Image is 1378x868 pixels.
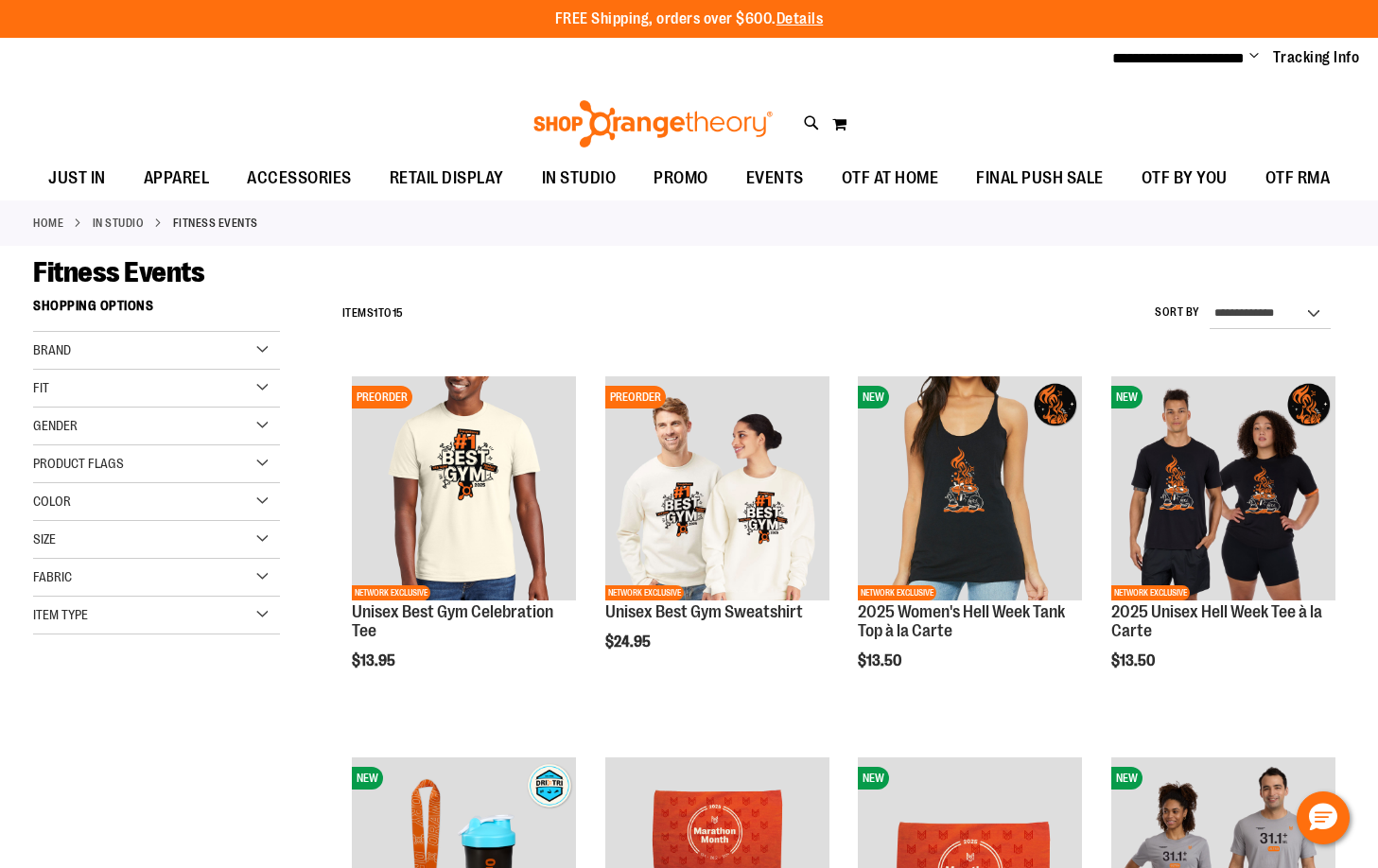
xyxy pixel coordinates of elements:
span: $13.50 [858,652,904,669]
a: FINAL PUSH SALE [957,157,1123,200]
span: Fit [33,380,49,395]
a: RETAIL DISPLAY [371,157,523,200]
span: EVENTS [746,157,804,200]
a: Unisex Best Gym Sweatshirt [605,602,803,621]
span: NEW [858,386,889,408]
span: PREORDER [352,386,412,408]
span: IN STUDIO [542,157,617,200]
a: Tracking Info [1273,47,1360,68]
span: Fitness Events [33,256,204,288]
span: RETAIL DISPLAY [390,157,504,200]
a: EVENTS [727,157,823,200]
span: NETWORK EXCLUSIVE [352,585,430,600]
a: JUST IN [29,157,125,200]
span: NETWORK EXCLUSIVE [605,585,684,600]
a: OTF Unisex Best Gym TeePREORDERNETWORK EXCLUSIVE [352,376,576,603]
span: NEW [858,767,889,790]
span: Product Flags [33,456,124,471]
a: Unisex Best Gym SweatshirtPREORDERNETWORK EXCLUSIVE [605,376,829,603]
span: PROMO [654,157,708,200]
a: 2025 Unisex Hell Week Tee à la Carte [1111,602,1322,640]
button: Account menu [1249,48,1259,67]
a: IN STUDIO [523,157,636,200]
button: Hello, have a question? Let’s chat. [1297,791,1350,844]
span: $13.95 [352,652,398,669]
strong: Shopping Options [33,289,280,332]
a: IN STUDIO [93,215,145,232]
div: product [1102,367,1345,717]
a: 2025 Unisex Hell Week Tee à la CarteNEWNETWORK EXCLUSIVE [1111,376,1335,603]
a: ACCESSORIES [228,157,371,200]
a: OTF AT HOME [823,157,958,200]
span: $24.95 [605,634,654,651]
a: PROMO [635,157,727,200]
div: product [596,367,839,699]
span: 15 [392,306,404,320]
span: 1 [374,306,378,320]
span: OTF AT HOME [842,157,939,200]
span: OTF BY YOU [1142,157,1228,200]
span: $13.50 [1111,652,1158,669]
img: Shop Orangetheory [531,100,776,148]
span: JUST IN [48,157,106,200]
a: OTF RMA [1247,157,1350,200]
p: FREE Shipping, orders over $600. [555,9,824,30]
label: Sort By [1155,304,1200,321]
span: Item Type [33,607,88,622]
span: NEW [1111,386,1143,408]
span: Brand [33,342,71,357]
span: NETWORK EXCLUSIVE [1111,585,1190,600]
h2: Items to [342,299,404,328]
a: Home [33,215,63,232]
a: 2025 Women's Hell Week Tank Top à la Carte [858,602,1065,640]
span: APPAREL [144,157,210,200]
span: Fabric [33,569,72,584]
strong: Fitness Events [173,215,258,232]
a: OTF BY YOU [1123,157,1247,200]
a: APPAREL [125,157,229,200]
span: OTF RMA [1265,157,1331,200]
span: Gender [33,418,78,433]
span: PREORDER [605,386,666,408]
img: OTF Unisex Best Gym Tee [352,376,576,600]
div: product [848,367,1091,717]
img: 2025 Women's Hell Week Tank Top à la Carte [858,376,1082,600]
img: Unisex Best Gym Sweatshirt [605,376,829,600]
a: Details [776,10,824,27]
a: 2025 Women's Hell Week Tank Top à la CarteNEWNETWORK EXCLUSIVE [858,376,1082,603]
span: NEW [1111,767,1143,790]
span: Size [33,531,56,547]
span: ACCESSORIES [247,157,352,200]
img: 2025 Unisex Hell Week Tee à la Carte [1111,376,1335,600]
span: NETWORK EXCLUSIVE [858,585,936,600]
span: Color [33,494,71,509]
span: NEW [352,767,383,790]
a: Unisex Best Gym Celebration Tee [352,602,553,640]
div: product [342,367,585,717]
span: FINAL PUSH SALE [976,157,1104,200]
